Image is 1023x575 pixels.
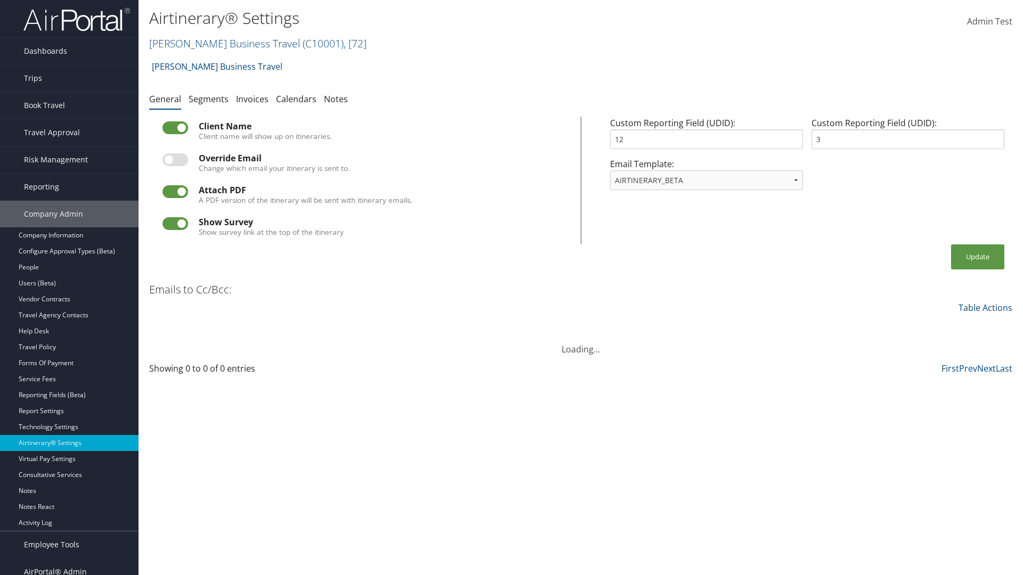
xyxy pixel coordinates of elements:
label: Client name will show up on itineraries. [199,131,332,142]
div: Override Email [199,153,567,163]
label: Change which email your itinerary is sent to. [199,163,350,174]
div: Loading... [149,330,1012,356]
span: , [ 72 ] [344,36,367,51]
a: Segments [189,93,229,105]
button: Update [951,244,1004,269]
a: Notes [324,93,348,105]
label: Show survey link at the top of the itinerary [199,227,344,237]
span: Reporting [24,174,59,200]
h1: Airtinerary® Settings [149,7,725,29]
a: Last [996,363,1012,374]
span: Trips [24,65,42,92]
div: Attach PDF [199,185,567,195]
img: airportal-logo.png [23,7,130,32]
a: First [941,363,959,374]
a: [PERSON_NAME] Business Travel [149,36,367,51]
div: Email Template: [606,158,807,199]
span: Company Admin [24,201,83,227]
span: Employee Tools [24,531,79,558]
div: Custom Reporting Field (UDID): [807,117,1009,158]
label: A PDF version of the itinerary will be sent with itinerary emails. [199,195,412,206]
div: Custom Reporting Field (UDID): [606,117,807,158]
a: Next [977,363,996,374]
a: Invoices [236,93,269,105]
span: Book Travel [24,92,65,119]
span: Risk Management [24,146,88,173]
span: Travel Approval [24,119,80,146]
a: Prev [959,363,977,374]
a: Table Actions [959,302,1012,314]
span: Dashboards [24,38,67,64]
span: ( C10001 ) [303,36,344,51]
a: [PERSON_NAME] Business Travel [152,56,282,77]
h3: Emails to Cc/Bcc: [149,282,232,297]
a: Admin Test [967,5,1012,38]
div: Show Survey [199,217,567,227]
div: Showing 0 to 0 of 0 entries [149,362,359,380]
div: Client Name [199,121,567,131]
a: Calendars [276,93,316,105]
a: General [149,93,181,105]
span: Admin Test [967,15,1012,27]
